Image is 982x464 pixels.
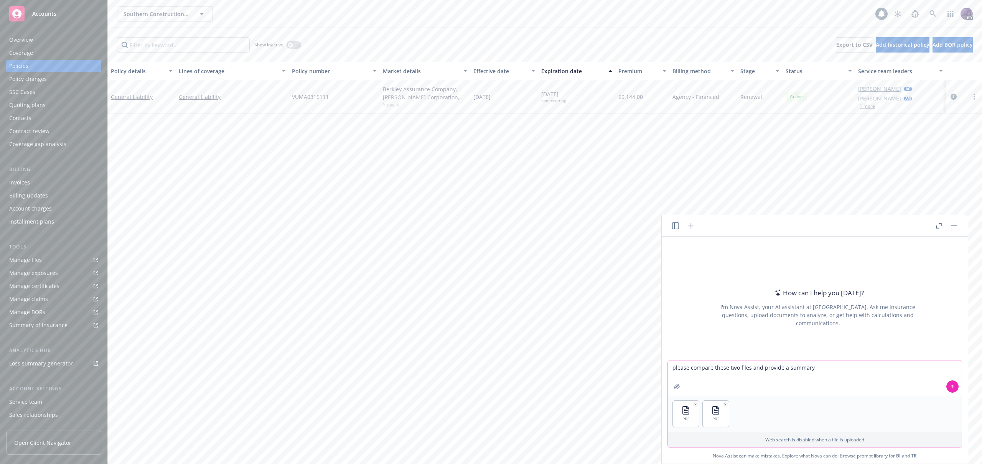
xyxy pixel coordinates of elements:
button: PDF [703,401,729,427]
a: Invoices [6,176,101,189]
div: Billing [6,166,101,173]
a: Overview [6,34,101,46]
a: more [970,92,979,101]
div: Manage claims [9,293,48,305]
div: Policy changes [9,73,47,85]
button: Service team leaders [855,62,946,80]
span: Renewal [740,93,762,101]
button: Effective date [470,62,538,80]
div: Status [786,67,844,75]
a: General Liability [111,93,153,100]
div: Manage BORs [9,306,45,318]
div: Coverage gap analysis [9,138,66,150]
button: Add historical policy [876,37,929,53]
button: Policy details [108,62,176,80]
button: 1 more [860,104,875,109]
div: Policy details [111,67,164,75]
div: Installment plans [9,216,54,228]
div: Billing updates [9,189,48,202]
span: [DATE] [541,90,566,103]
a: Installment plans [6,216,101,228]
a: Manage claims [6,293,101,305]
span: Open Client Navigator [14,439,71,447]
a: Policies [6,60,101,72]
div: Manage certificates [9,280,59,292]
p: Web search is disabled when a file is uploaded [672,436,957,443]
button: Status [783,62,855,80]
a: General Liability [179,93,286,101]
button: Market details [380,62,470,80]
div: Policy number [292,67,368,75]
div: Tools [6,243,101,251]
span: Show all [383,101,467,108]
div: Berkley Assurance Company, [PERSON_NAME] Corporation, CRC Group [383,85,467,101]
a: Billing updates [6,189,101,202]
span: VUMA0315111 [292,93,329,101]
div: Overview [9,34,33,46]
span: PDF [682,416,689,421]
div: Policies [9,60,28,72]
button: Export to CSV [836,37,873,53]
a: [PERSON_NAME] [858,94,901,102]
a: Loss summary generator [6,357,101,370]
span: Add BOR policy [933,41,973,48]
div: Invoices [9,176,30,189]
button: Add BOR policy [933,37,973,53]
div: non-recurring [541,98,566,103]
button: Expiration date [538,62,615,80]
button: Southern Construction & Development, Inc. [117,6,213,21]
a: Manage exposures [6,267,101,279]
div: Contacts [9,112,31,124]
span: Southern Construction & Development, Inc. [124,10,190,18]
a: Related accounts [6,422,101,434]
span: $9,144.00 [618,93,643,101]
div: Summary of insurance [9,319,68,331]
div: Service team leaders [858,67,934,75]
a: SSC Cases [6,86,101,98]
div: Account settings [6,385,101,393]
a: Sales relationships [6,409,101,421]
a: Accounts [6,3,101,25]
a: Report a Bug [908,6,923,21]
a: TR [911,452,917,459]
input: Filter by keyword... [117,37,250,53]
div: Premium [618,67,658,75]
span: Show inactive [254,41,283,48]
a: Service team [6,396,101,408]
span: [DATE] [473,93,491,101]
div: Sales relationships [9,409,58,421]
div: Analytics hub [6,347,101,354]
a: BI [896,452,901,459]
a: Manage certificates [6,280,101,292]
div: Related accounts [9,422,53,434]
a: [PERSON_NAME] [858,85,901,93]
span: Add historical policy [876,41,929,48]
span: PDF [712,416,719,421]
a: Policy changes [6,73,101,85]
a: Search [925,6,941,21]
a: Summary of insurance [6,319,101,331]
button: PDF [673,401,699,427]
div: Manage files [9,254,42,266]
a: Coverage [6,47,101,59]
div: Contract review [9,125,49,137]
a: Coverage gap analysis [6,138,101,150]
textarea: please compare these two files and provide a summary [668,360,962,396]
a: circleInformation [949,92,958,101]
span: Agency - Financed [672,93,719,101]
div: Billing method [672,67,726,75]
a: Account charges [6,202,101,215]
div: Expiration date [541,67,604,75]
span: Accounts [32,11,56,17]
a: Contract review [6,125,101,137]
div: Loss summary generator [9,357,73,370]
div: Stage [740,67,771,75]
div: Service team [9,396,42,408]
div: SSC Cases [9,86,35,98]
span: Nova Assist can make mistakes. Explore what Nova can do: Browse prompt library for and [713,448,917,464]
div: Quoting plans [9,99,46,111]
a: Quoting plans [6,99,101,111]
div: Lines of coverage [179,67,277,75]
button: Stage [737,62,783,80]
